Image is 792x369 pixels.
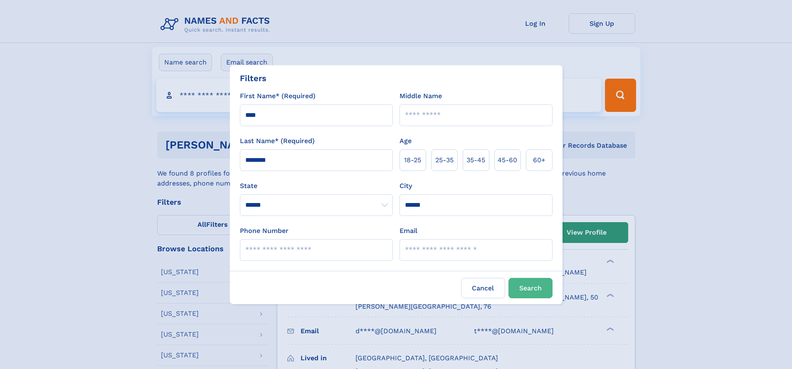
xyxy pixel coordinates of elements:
[240,181,393,191] label: State
[498,155,517,165] span: 45‑60
[400,226,417,236] label: Email
[466,155,485,165] span: 35‑45
[400,181,412,191] label: City
[404,155,421,165] span: 18‑25
[400,136,412,146] label: Age
[240,91,316,101] label: First Name* (Required)
[508,278,553,298] button: Search
[240,136,315,146] label: Last Name* (Required)
[461,278,505,298] label: Cancel
[533,155,545,165] span: 60+
[240,72,266,84] div: Filters
[435,155,454,165] span: 25‑35
[400,91,442,101] label: Middle Name
[240,226,289,236] label: Phone Number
